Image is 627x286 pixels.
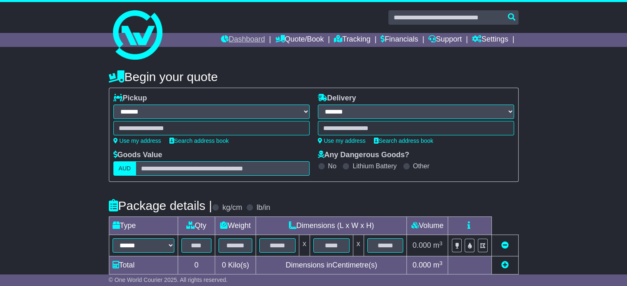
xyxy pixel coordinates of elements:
[353,235,364,256] td: x
[318,94,356,103] label: Delivery
[413,162,430,170] label: Other
[472,33,508,47] a: Settings
[109,256,178,274] td: Total
[113,151,162,160] label: Goods Value
[113,161,136,176] label: AUD
[221,33,265,47] a: Dashboard
[299,235,310,256] td: x
[178,256,215,274] td: 0
[109,70,519,84] h4: Begin your quote
[318,151,409,160] label: Any Dangerous Goods?
[380,33,418,47] a: Financials
[334,33,370,47] a: Tracking
[318,137,366,144] a: Use my address
[109,217,178,235] td: Type
[256,256,407,274] td: Dimensions in Centimetre(s)
[413,261,431,269] span: 0.000
[374,137,433,144] a: Search address book
[256,203,270,212] label: lb/in
[433,261,443,269] span: m
[501,241,509,249] a: Remove this item
[407,217,448,235] td: Volume
[328,162,336,170] label: No
[178,217,215,235] td: Qty
[113,137,161,144] a: Use my address
[352,162,397,170] label: Lithium Battery
[256,217,407,235] td: Dimensions (L x W x H)
[169,137,229,144] a: Search address book
[275,33,324,47] a: Quote/Book
[113,94,147,103] label: Pickup
[109,277,228,283] span: © One World Courier 2025. All rights reserved.
[413,241,431,249] span: 0.000
[501,261,509,269] a: Add new item
[109,199,212,212] h4: Package details |
[439,240,443,246] sup: 3
[433,241,443,249] span: m
[439,260,443,266] sup: 3
[215,217,256,235] td: Weight
[222,203,242,212] label: kg/cm
[222,261,226,269] span: 0
[428,33,462,47] a: Support
[215,256,256,274] td: Kilo(s)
